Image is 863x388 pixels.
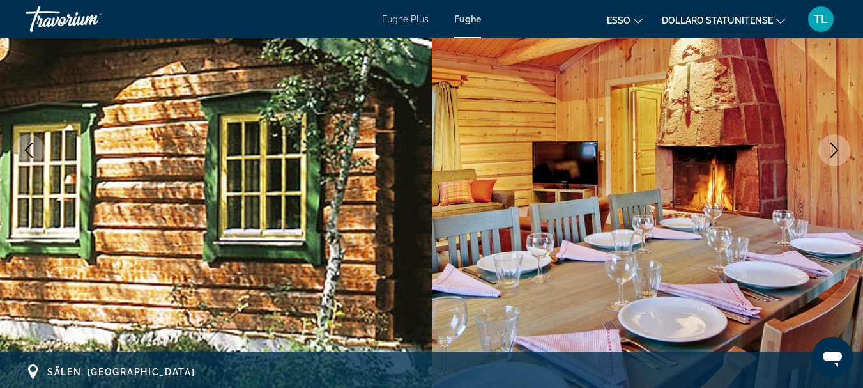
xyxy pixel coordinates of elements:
button: Menu utente [804,6,837,33]
button: Cambia lingua [607,11,643,29]
a: Travorio [26,3,153,36]
button: Cambia valuta [662,11,785,29]
a: Fughe Plus [382,14,429,24]
font: Dollaro statunitense [662,15,773,26]
button: Previous image [13,134,45,166]
a: Fughe [454,14,481,24]
font: esso [607,15,630,26]
button: Next image [818,134,850,166]
iframe: Pulsante per aprire la finestra di messaggistica [812,337,853,378]
font: TL [814,12,828,26]
span: Sälen, [GEOGRAPHIC_DATA] [47,367,195,377]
